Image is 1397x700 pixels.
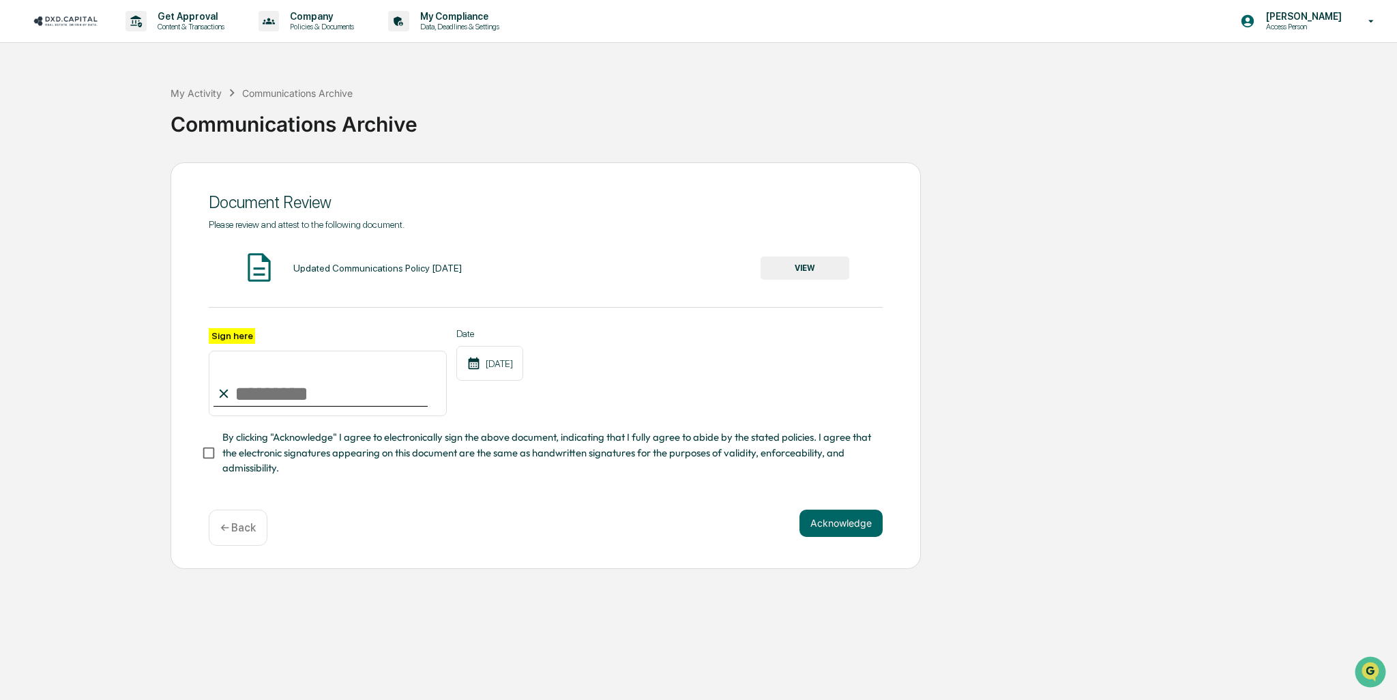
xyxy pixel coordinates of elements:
[46,118,173,129] div: We're available if you need us!
[147,22,231,31] p: Content & Transactions
[209,192,883,212] div: Document Review
[456,346,523,381] div: [DATE]
[46,104,224,118] div: Start new chat
[99,173,110,184] div: 🗄️
[171,101,1390,136] div: Communications Archive
[232,108,248,125] button: Start new chat
[113,172,169,186] span: Attestations
[242,87,353,99] div: Communications Archive
[799,510,883,537] button: Acknowledge
[293,263,462,274] div: Updated Communications Policy [DATE]
[761,257,849,280] button: VIEW
[171,87,222,99] div: My Activity
[33,14,98,27] img: logo
[279,11,361,22] p: Company
[279,22,361,31] p: Policies & Documents
[14,173,25,184] div: 🖐️
[222,430,872,476] span: By clicking "Acknowledge" I agree to electronically sign the above document, indicating that I fu...
[1255,22,1349,31] p: Access Person
[136,231,165,242] span: Pylon
[1255,11,1349,22] p: [PERSON_NAME]
[409,11,506,22] p: My Compliance
[8,166,93,191] a: 🖐️Preclearance
[209,219,405,230] span: Please review and attest to the following document.
[14,199,25,210] div: 🔎
[8,192,91,217] a: 🔎Data Lookup
[14,29,248,50] p: How can we help?
[242,250,276,285] img: Document Icon
[93,166,175,191] a: 🗄️Attestations
[147,11,231,22] p: Get Approval
[209,328,255,344] label: Sign here
[27,198,86,212] span: Data Lookup
[27,172,88,186] span: Preclearance
[220,521,256,534] p: ← Back
[456,328,523,339] label: Date
[96,231,165,242] a: Powered byPylon
[1353,655,1390,692] iframe: Open customer support
[409,22,506,31] p: Data, Deadlines & Settings
[14,104,38,129] img: 1746055101610-c473b297-6a78-478c-a979-82029cc54cd1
